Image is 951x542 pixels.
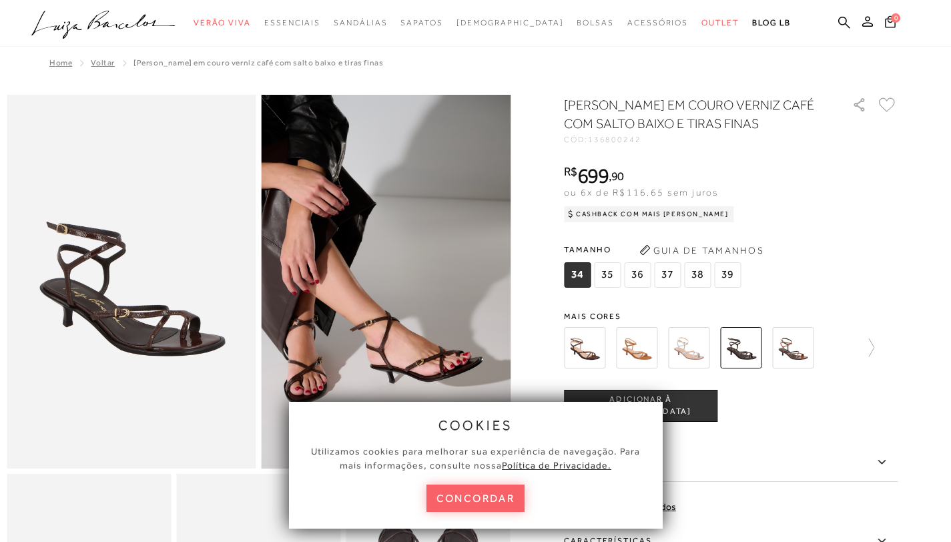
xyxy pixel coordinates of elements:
[654,262,681,288] span: 37
[616,327,657,368] img: SANDÁLIA DE TIRAS FINAS EM COURO CARAMELO COM SALTO BAIXO
[133,58,383,67] span: [PERSON_NAME] EM COURO VERNIZ CAFÉ COM SALTO BAIXO E TIRAS FINAS
[564,95,814,133] h1: [PERSON_NAME] EM COURO VERNIZ CAFÉ COM SALTO BAIXO E TIRAS FINAS
[564,187,718,198] span: ou 6x de R$116,65 sem juros
[564,327,605,368] img: SANDÁLIA DE TIRAS FINAS EM COURO CAFÉ COM SALTO BAIXO
[635,240,768,261] button: Guia de Tamanhos
[772,327,814,368] img: SANDÁLIA EM COURO VERNIZ CARAMELO COM SALTO BAIXO E TIRAS FINAS
[668,327,709,368] img: SANDÁLIA DE TIRAS FINAS METALIZADA PRATA COM SALTO BAIXO
[311,446,640,471] span: Utilizamos cookies para melhorar sua experiência de navegação. Para mais informações, consulte nossa
[49,58,72,67] a: Home
[588,135,641,144] span: 136800242
[264,11,320,35] a: noSubCategoriesText
[627,11,688,35] a: noSubCategoriesText
[91,58,115,67] a: Voltar
[720,327,761,368] img: SANDÁLIA EM COURO VERNIZ CAFÉ COM SALTO BAIXO E TIRAS FINAS
[881,15,900,33] button: 0
[502,460,611,471] a: Política de Privacidade.
[577,18,614,27] span: Bolsas
[194,18,251,27] span: Verão Viva
[714,262,741,288] span: 39
[564,135,831,144] div: CÓD:
[577,11,614,35] a: noSubCategoriesText
[456,11,564,35] a: noSubCategoriesText
[456,18,564,27] span: [DEMOGRAPHIC_DATA]
[701,18,739,27] span: Outlet
[752,11,791,35] a: BLOG LB
[564,166,577,178] i: R$
[262,95,511,469] img: image
[400,18,442,27] span: Sapatos
[264,18,320,27] span: Essenciais
[594,262,621,288] span: 35
[438,418,513,433] span: cookies
[684,262,711,288] span: 38
[564,262,591,288] span: 34
[564,206,734,222] div: Cashback com Mais [PERSON_NAME]
[564,240,744,260] span: Tamanho
[624,262,651,288] span: 36
[400,11,442,35] a: noSubCategoriesText
[701,11,739,35] a: noSubCategoriesText
[577,164,609,188] span: 699
[752,18,791,27] span: BLOG LB
[194,11,251,35] a: noSubCategoriesText
[334,18,387,27] span: Sandálias
[426,485,525,512] button: concordar
[564,443,898,482] label: Descrição
[564,312,898,320] span: Mais cores
[609,170,624,182] i: ,
[611,169,624,183] span: 90
[627,18,688,27] span: Acessórios
[334,11,387,35] a: noSubCategoriesText
[891,13,900,23] span: 0
[7,95,256,469] img: image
